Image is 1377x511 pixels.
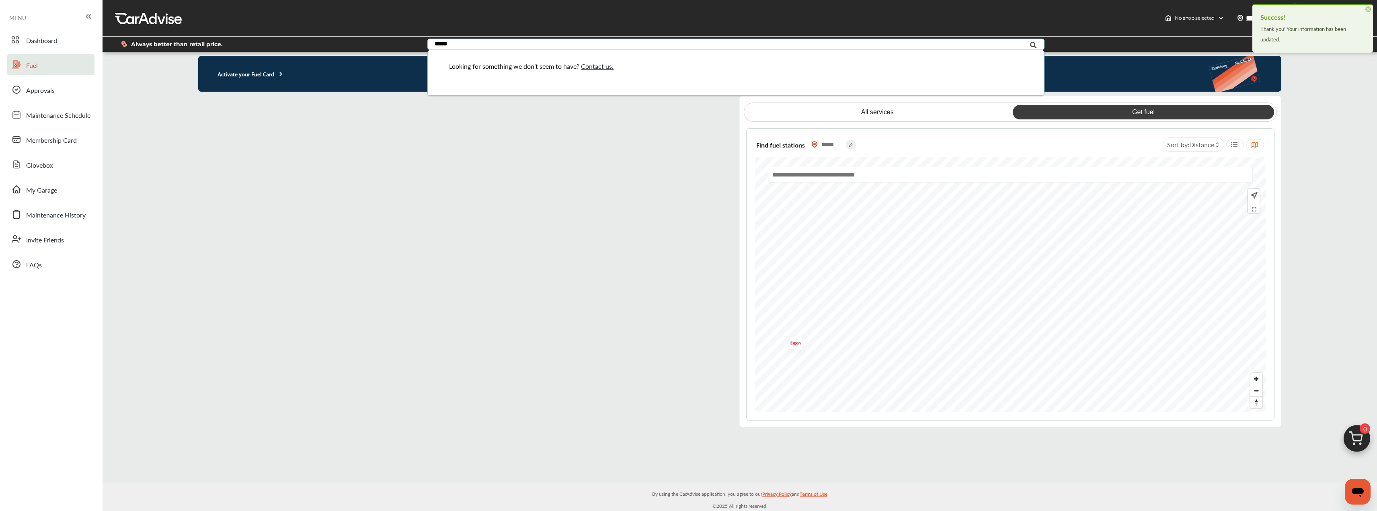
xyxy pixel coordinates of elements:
[121,41,127,47] img: dollor_label_vector.a70140d1.svg
[26,185,57,196] span: My Garage
[26,61,38,71] span: Fuel
[7,54,94,75] a: Fuel
[1360,423,1370,434] span: 0
[7,254,94,275] a: FAQs
[7,129,94,150] a: Membership Card
[1237,15,1244,21] img: location_vector.a44bc228.svg
[26,160,53,171] span: Glovebox
[26,36,57,46] span: Dashboard
[782,332,802,357] div: Map marker
[756,139,805,150] span: Find fuel stations
[1365,6,1371,12] span: ×
[7,79,94,100] a: Approvals
[7,179,94,200] a: My Garage
[1338,421,1376,460] img: cart_icon.3d0951e8.svg
[7,29,94,50] a: Dashboard
[1249,191,1258,200] img: recenter.ce011a49.svg
[1250,385,1262,396] button: Zoom out
[26,86,55,96] span: Approvals
[131,41,223,47] span: Always better than retail price.
[26,135,77,146] span: Membership Card
[581,62,614,71] span: Contact us.
[1208,56,1281,92] img: activate-banner.5eeab9f0af3a0311e5fa.png
[811,141,818,148] img: location_vector_orange.38f05af8.svg
[1345,479,1371,505] iframe: Button to launch messaging window
[26,235,64,246] span: Invite Friends
[26,111,90,121] span: Maintenance Schedule
[7,104,94,125] a: Maintenance Schedule
[26,210,86,221] span: Maintenance History
[443,63,1029,76] div: Looking for something we don’t seem to have?
[755,157,1266,412] canvas: Map
[7,154,94,175] a: Glovebox
[747,105,1008,119] a: All services
[1250,373,1262,385] button: Zoom in
[1189,140,1214,149] span: Distance
[9,14,26,21] span: MENU
[7,229,94,250] a: Invite Friends
[1013,105,1274,119] a: Get fuel
[782,332,804,357] img: exxon.png
[1175,15,1215,21] span: No shop selected
[1260,24,1365,45] div: Thank you! Your information has been updated.
[762,489,792,502] a: Privacy Policy
[1218,15,1224,21] img: header-down-arrow.9dd2ce7d.svg
[103,489,1377,498] p: By using the CarAdvise application, you agree to our and
[1250,397,1262,408] span: Reset bearing to north
[800,489,827,502] a: Terms of Use
[1165,15,1172,21] img: header-home-logo.8d720a4f.svg
[7,204,94,225] a: Maintenance History
[1167,140,1214,149] span: Sort by :
[26,260,42,271] span: FAQs
[1260,11,1365,24] h4: Success!
[1250,396,1262,408] button: Reset bearing to north
[198,69,284,78] p: Activate your Fuel Card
